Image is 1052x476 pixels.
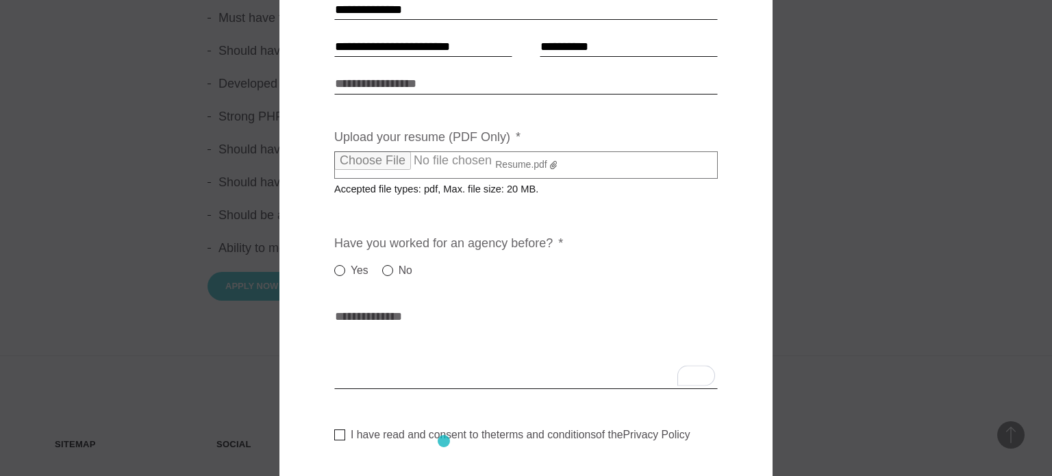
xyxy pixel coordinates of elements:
label: Resume.pdf [334,151,718,179]
label: No [382,262,412,279]
a: Privacy Policy [623,429,690,440]
textarea: To enrich screen reader interactions, please activate Accessibility in Grammarly extension settings [334,307,718,389]
label: Have you worked for an agency before? [334,236,563,251]
a: terms and conditions [497,429,596,440]
label: I have read and consent to the of the [334,428,690,442]
span: Accepted file types: pdf, Max. file size: 20 MB. [334,173,549,195]
label: Upload your resume (PDF Only) [334,129,521,145]
label: Yes [334,262,368,279]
